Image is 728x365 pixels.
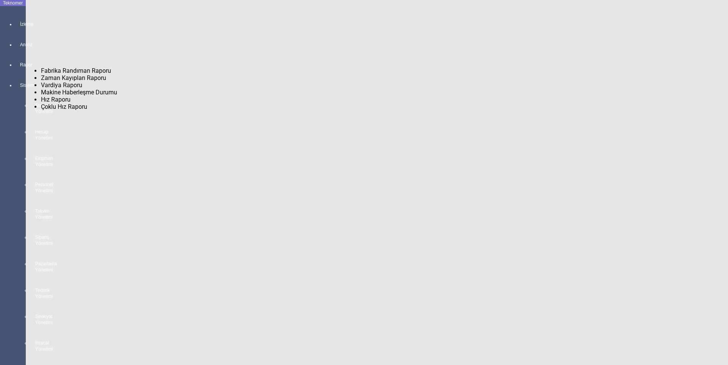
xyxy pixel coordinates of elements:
span: Makine Haberleşme Durumu [41,89,117,96]
span: Fabrika Randıman Raporu [41,67,111,74]
span: Çoklu Hız Raporu [41,103,87,110]
span: Hız Raporu [41,96,71,103]
span: Vardiya Raporu [41,81,82,89]
span: Zaman Kayıpları Raporu [41,74,106,81]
